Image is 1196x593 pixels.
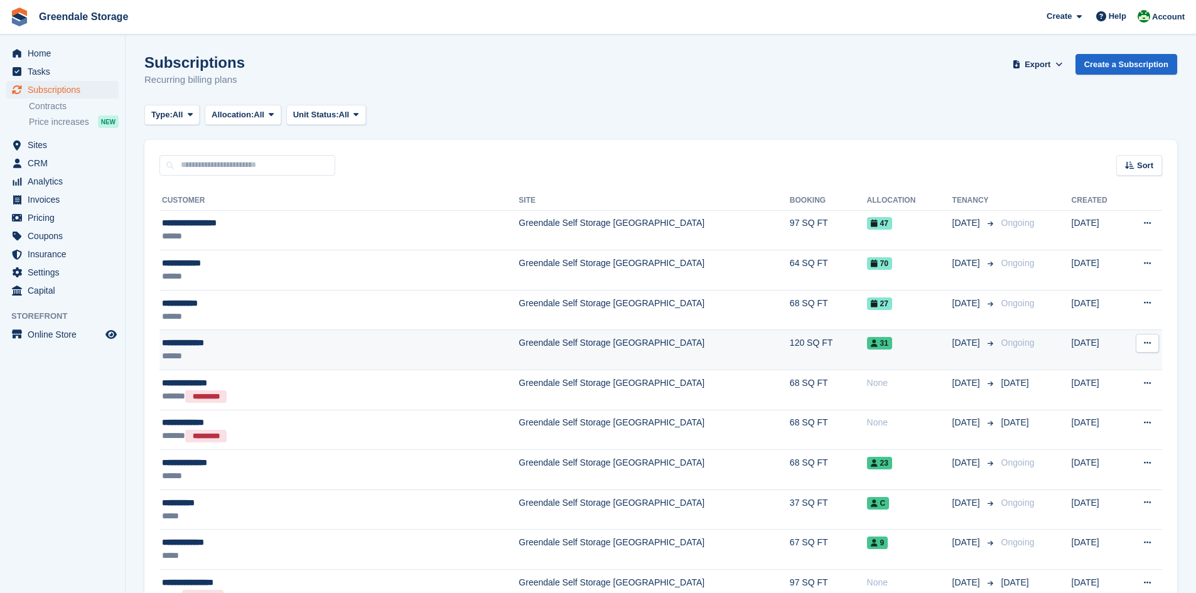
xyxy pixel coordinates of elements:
[952,336,983,350] span: [DATE]
[790,530,867,570] td: 67 SQ FT
[867,537,888,549] span: 9
[1010,54,1065,75] button: Export
[519,250,790,291] td: Greendale Self Storage [GEOGRAPHIC_DATA]
[1072,370,1124,410] td: [DATE]
[28,154,103,172] span: CRM
[952,377,983,390] span: [DATE]
[790,250,867,291] td: 64 SQ FT
[1001,378,1029,388] span: [DATE]
[867,191,952,211] th: Allocation
[790,290,867,330] td: 68 SQ FT
[286,105,366,126] button: Unit Status: All
[1138,10,1150,23] img: Jon
[952,297,983,310] span: [DATE]
[29,100,119,112] a: Contracts
[1072,191,1124,211] th: Created
[1001,298,1035,308] span: Ongoing
[6,264,119,281] a: menu
[867,217,892,230] span: 47
[790,210,867,250] td: 97 SQ FT
[6,282,119,299] a: menu
[867,457,892,469] span: 23
[293,109,339,121] span: Unit Status:
[6,191,119,208] a: menu
[1072,450,1124,490] td: [DATE]
[1072,210,1124,250] td: [DATE]
[6,136,119,154] a: menu
[11,310,125,323] span: Storefront
[1001,498,1035,508] span: Ongoing
[1109,10,1126,23] span: Help
[1001,338,1035,348] span: Ongoing
[1137,159,1153,172] span: Sort
[952,576,983,589] span: [DATE]
[10,8,29,26] img: stora-icon-8386f47178a22dfd0bd8f6a31ec36ba5ce8667c1dd55bd0f319d3a0aa187defe.svg
[1072,489,1124,530] td: [DATE]
[29,115,119,129] a: Price increases NEW
[519,410,790,450] td: Greendale Self Storage [GEOGRAPHIC_DATA]
[1001,537,1035,547] span: Ongoing
[1001,577,1029,587] span: [DATE]
[1001,218,1035,228] span: Ongoing
[98,115,119,128] div: NEW
[6,227,119,245] a: menu
[28,227,103,245] span: Coupons
[519,191,790,211] th: Site
[28,245,103,263] span: Insurance
[6,209,119,227] a: menu
[867,576,952,589] div: None
[519,370,790,410] td: Greendale Self Storage [GEOGRAPHIC_DATA]
[867,337,892,350] span: 31
[28,173,103,190] span: Analytics
[1072,250,1124,291] td: [DATE]
[867,416,952,429] div: None
[28,191,103,208] span: Invoices
[144,105,200,126] button: Type: All
[28,282,103,299] span: Capital
[867,297,892,310] span: 27
[28,81,103,99] span: Subscriptions
[1001,417,1029,427] span: [DATE]
[28,326,103,343] span: Online Store
[29,116,89,128] span: Price increases
[34,6,133,27] a: Greendale Storage
[1072,530,1124,570] td: [DATE]
[254,109,264,121] span: All
[790,191,867,211] th: Booking
[867,257,892,270] span: 70
[519,330,790,370] td: Greendale Self Storage [GEOGRAPHIC_DATA]
[144,54,245,71] h1: Subscriptions
[144,73,245,87] p: Recurring billing plans
[28,264,103,281] span: Settings
[952,257,983,270] span: [DATE]
[1072,330,1124,370] td: [DATE]
[1152,11,1185,23] span: Account
[173,109,183,121] span: All
[790,489,867,530] td: 37 SQ FT
[159,191,519,211] th: Customer
[952,496,983,510] span: [DATE]
[6,81,119,99] a: menu
[205,105,281,126] button: Allocation: All
[28,209,103,227] span: Pricing
[1072,410,1124,450] td: [DATE]
[1025,58,1050,71] span: Export
[339,109,350,121] span: All
[6,45,119,62] a: menu
[1001,457,1035,467] span: Ongoing
[790,410,867,450] td: 68 SQ FT
[790,450,867,490] td: 68 SQ FT
[952,216,983,230] span: [DATE]
[952,416,983,429] span: [DATE]
[151,109,173,121] span: Type:
[28,63,103,80] span: Tasks
[212,109,254,121] span: Allocation:
[519,530,790,570] td: Greendale Self Storage [GEOGRAPHIC_DATA]
[1075,54,1177,75] a: Create a Subscription
[1047,10,1072,23] span: Create
[790,370,867,410] td: 68 SQ FT
[519,290,790,330] td: Greendale Self Storage [GEOGRAPHIC_DATA]
[104,327,119,342] a: Preview store
[28,45,103,62] span: Home
[6,326,119,343] a: menu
